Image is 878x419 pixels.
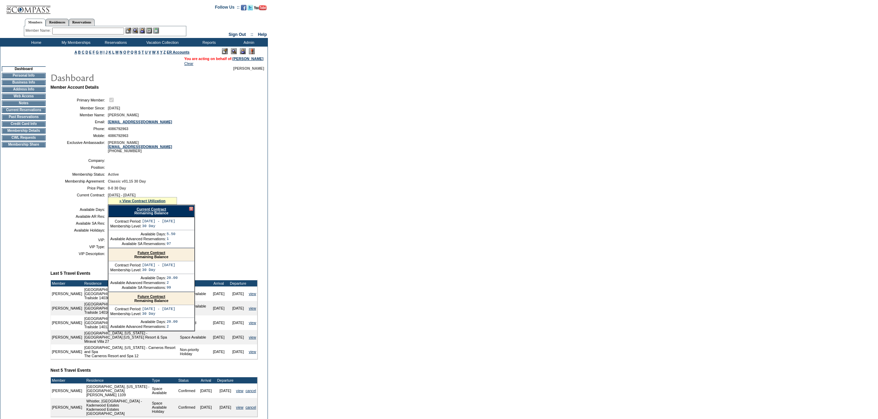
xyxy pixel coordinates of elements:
a: Q [131,50,133,54]
a: [EMAIL_ADDRESS][DOMAIN_NAME] [108,145,172,149]
td: Status [177,377,196,383]
a: B [78,50,81,54]
td: Membership Agreement: [53,179,105,183]
img: b_calculator.gif [153,28,159,33]
div: Remaining Balance [108,205,195,217]
div: Member Name: [26,28,52,33]
a: Current Contract [137,207,166,211]
td: [DATE] - [DATE] [142,263,175,267]
img: View Mode [231,48,237,54]
td: [DATE] [216,398,235,417]
img: b_edit.gif [125,28,131,33]
a: V [149,50,151,54]
td: Admin [228,38,268,47]
td: [DATE] [209,315,228,330]
td: Member [51,280,83,286]
td: Email: [53,120,105,124]
td: Confirmed [177,398,196,417]
div: Remaining Balance [109,292,194,305]
td: Available AR Res: [53,214,105,218]
a: view [249,292,256,296]
td: 30 Day [142,268,175,272]
td: [PERSON_NAME] [51,301,83,315]
td: Reports [188,38,228,47]
td: Follow Us :: [215,4,240,12]
span: [PERSON_NAME] [108,113,139,117]
a: view [236,389,243,393]
img: Become our fan on Facebook [241,5,246,10]
td: Space Available Holiday [151,398,177,417]
a: Y [160,50,162,54]
td: Contract Period: [110,219,141,223]
img: Edit Mode [222,48,228,54]
td: 1 [167,237,176,241]
span: [PERSON_NAME] [PHONE_NUMBER] [108,140,172,153]
td: Past Reservations [2,114,46,120]
span: [PERSON_NAME] [233,66,264,70]
td: Reservations [95,38,135,47]
span: Classic v01.15 30 Day [108,179,146,183]
td: Available Days: [110,232,166,236]
span: 0-0 30 Day [108,186,126,190]
td: Available Advanced Reservations: [110,237,166,241]
a: ER Accounts [167,50,189,54]
td: Dashboard [2,66,46,71]
td: Member Since: [53,106,105,110]
td: Departure [216,377,235,383]
td: Web Access [2,94,46,99]
td: Available SA Res: [53,221,105,225]
td: Position: [53,165,105,169]
td: [DATE] - [DATE] [142,307,175,311]
td: [DATE] [228,344,248,359]
img: pgTtlDashboard.gif [50,70,188,84]
img: Subscribe to our YouTube Channel [254,5,267,10]
a: view [249,335,256,339]
td: Notes [2,100,46,106]
td: Home [16,38,55,47]
td: [DATE] [216,383,235,398]
a: F [93,50,95,54]
span: :: [251,32,253,37]
td: [GEOGRAPHIC_DATA], [US_STATE] - [GEOGRAPHIC_DATA] [PERSON_NAME] 1109 [85,383,151,398]
td: Price Plan: [53,186,105,190]
td: Arrival [209,280,228,286]
a: view [249,321,256,325]
td: Current Reservations [2,107,46,113]
td: [DATE] [209,286,228,301]
a: view [249,306,256,310]
td: [DATE] [209,330,228,344]
td: Whistler, [GEOGRAPHIC_DATA] - Kadenwood Estates Kadenwood Estates [GEOGRAPHIC_DATA] [85,398,151,417]
td: Contract Period: [110,263,141,267]
td: Non-priority Holiday [179,344,209,359]
a: T [142,50,144,54]
b: Member Account Details [50,85,99,90]
td: Available SA Reservations: [110,242,166,246]
td: Exclusive Ambassador: [53,140,105,153]
td: Available Days: [110,320,166,324]
span: [DATE] - [DATE] [108,193,136,197]
b: Last 5 Travel Events [50,271,90,276]
a: Follow us on Twitter [247,7,253,11]
a: L [112,50,114,54]
a: view [249,350,256,354]
a: Reservations [69,19,95,26]
td: [DATE] [228,301,248,315]
td: Mobile: [53,134,105,138]
a: Sign Out [228,32,246,37]
td: [GEOGRAPHIC_DATA], [US_STATE] - Mountainside at [GEOGRAPHIC_DATA] Trailside 14012 [83,315,179,330]
a: J [105,50,108,54]
td: Available Advanced Reservations: [110,281,166,285]
td: 2 [167,324,178,329]
img: Reservations [146,28,152,33]
a: S [138,50,141,54]
td: 5.50 [167,232,176,236]
td: Type [151,377,177,383]
img: Follow us on Twitter [247,5,253,10]
td: [GEOGRAPHIC_DATA], [US_STATE] - Carneros Resort and Spa The Carneros Resort and Spa 12 [83,344,179,359]
td: 30 Day [142,312,175,316]
a: C [82,50,84,54]
td: Confirmed [177,383,196,398]
a: Help [258,32,267,37]
td: [DATE] [228,286,248,301]
a: U [145,50,148,54]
